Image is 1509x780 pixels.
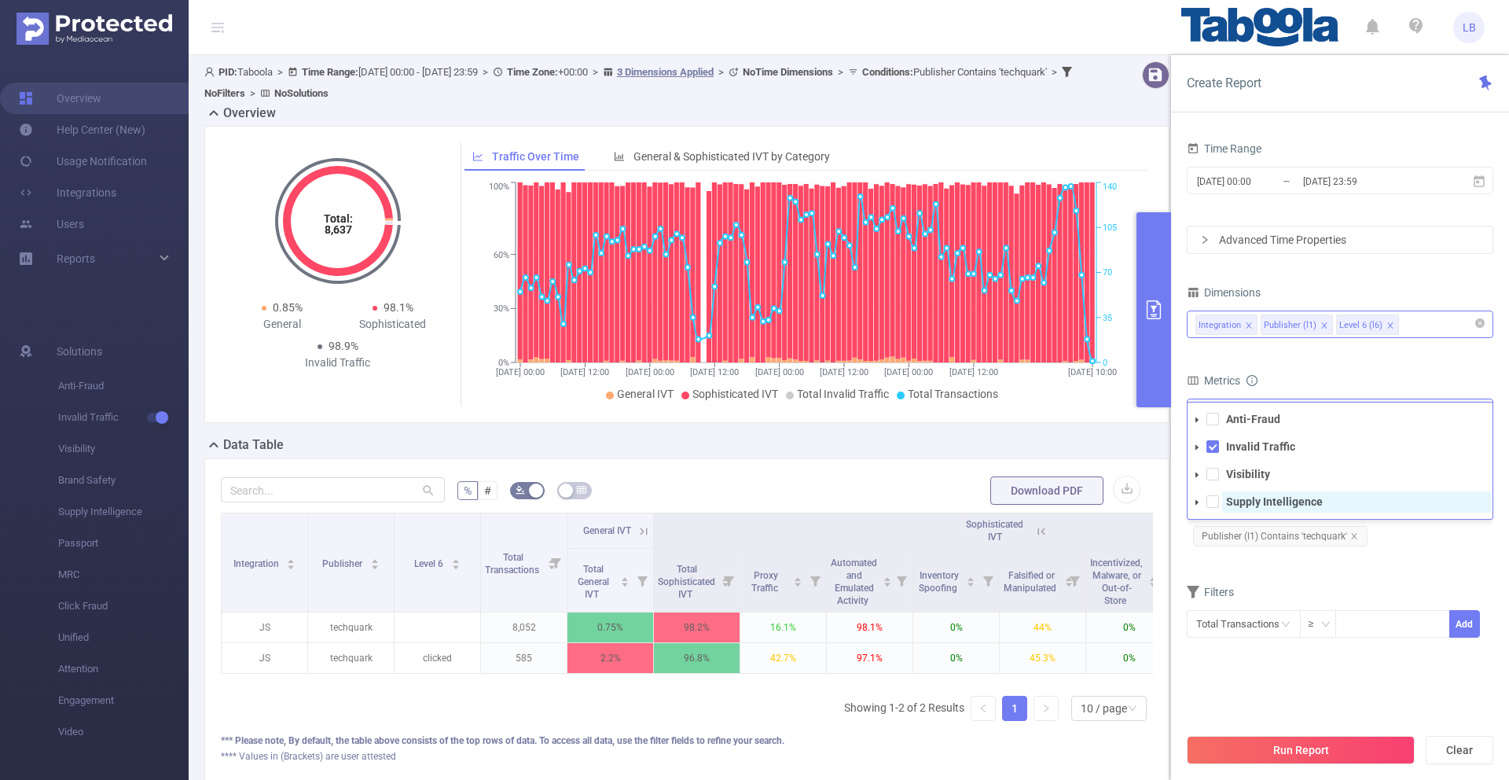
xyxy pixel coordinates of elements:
span: > [1047,66,1062,78]
i: icon: caret-up [794,575,802,579]
span: Anti-Fraud [58,370,189,402]
p: JS [222,613,307,642]
span: Unified [58,622,189,653]
b: Conditions : [862,66,913,78]
span: > [478,66,493,78]
b: No Solutions [274,87,329,99]
tspan: [DATE] 12:00 [560,367,609,377]
i: icon: caret-down [621,580,630,585]
span: General IVT [617,388,674,400]
div: 10 / page [1081,697,1127,720]
span: > [245,87,260,99]
div: Integration [1199,315,1241,336]
p: 96.8% [654,643,740,673]
i: icon: caret-down [287,563,296,568]
span: Engagement [58,685,189,716]
b: No Time Dimensions [743,66,833,78]
u: 3 Dimensions Applied [617,66,714,78]
img: Protected Media [17,13,172,45]
i: icon: close-circle [1475,318,1485,328]
span: Total Invalid Traffic [797,388,889,400]
p: 0% [1086,613,1172,642]
span: Attention [58,653,189,685]
tspan: 30% [494,304,509,314]
tspan: 8,637 [324,223,351,236]
span: Proxy Traffic [751,570,780,594]
i: icon: close [1386,322,1394,331]
p: 97.1% [827,643,912,673]
i: Filter menu [804,549,826,612]
tspan: 0 [1103,358,1107,368]
span: Integration [233,558,281,569]
button: Add [1448,610,1479,638]
i: icon: caret-down [1193,443,1201,451]
b: Time Zone: [507,66,558,78]
p: 45.3% [1000,643,1085,673]
i: icon: caret-up [370,557,379,561]
span: Total Sophisticated IVT [658,564,715,600]
p: 44% [1000,613,1085,642]
li: 1 [1002,696,1027,721]
tspan: 100% [489,182,509,193]
span: Traffic Over Time [492,150,579,163]
button: Run Report [1187,736,1415,764]
tspan: 105 [1103,223,1117,233]
span: Taboola [DATE] 00:00 - [DATE] 23:59 +00:00 [204,66,1076,99]
span: Level 6 [414,558,446,569]
i: icon: bg-colors [516,485,525,495]
li: Level 6 (l6) [1336,315,1399,335]
a: Users [19,208,84,240]
span: Dimensions [1187,286,1261,299]
span: Metrics [1187,374,1240,387]
a: Reports [57,243,95,274]
b: PID: [218,66,237,78]
i: icon: caret-down [1193,471,1201,479]
div: General [227,316,338,333]
div: Sort [370,557,380,566]
button: Clear [1426,736,1493,764]
tspan: 70 [1103,268,1112,278]
span: Supply Intelligence [58,496,189,528]
span: Brand Safety [58,465,189,496]
div: Sort [620,575,630,584]
p: 8,052 [481,613,567,642]
span: General & Sophisticated IVT by Category [633,150,830,163]
p: 98.2% [654,613,740,642]
i: icon: caret-up [287,557,296,561]
i: icon: caret-down [883,580,891,585]
div: Sort [883,575,892,584]
p: clicked [395,643,480,673]
i: icon: info-circle [1246,375,1257,386]
div: Sophisticated [338,316,449,333]
i: icon: caret-down [1193,499,1201,506]
a: Help Center (New) [19,114,145,145]
span: Video [58,716,189,748]
i: icon: line-chart [472,151,483,162]
span: Time Range [1187,142,1261,155]
span: > [714,66,729,78]
input: Start date [1195,171,1323,192]
p: 585 [481,643,567,673]
div: Sort [1148,575,1158,584]
p: 2.2% [567,643,653,673]
li: Integration [1195,315,1257,335]
i: icon: caret-down [451,563,460,568]
span: Sophisticated IVT [692,388,778,400]
tspan: 35 [1103,313,1112,323]
i: Filter menu [890,549,912,612]
span: Incentivized, Malware, or Out-of-Store [1090,557,1143,606]
div: Sort [966,575,975,584]
i: icon: left [978,704,988,713]
i: icon: caret-down [1148,580,1157,585]
h2: Data Table [223,436,284,454]
span: 98.1% [384,301,413,314]
span: Automated and Emulated Activity [831,557,877,606]
i: icon: bar-chart [614,151,625,162]
i: icon: caret-up [621,575,630,579]
span: General IVT [583,525,631,536]
div: **** Values in (Brackets) are user attested [221,749,1153,763]
input: End date [1302,171,1429,192]
i: icon: down [1321,620,1331,631]
i: Filter menu [718,549,740,612]
strong: Anti-Fraud [1226,413,1280,425]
